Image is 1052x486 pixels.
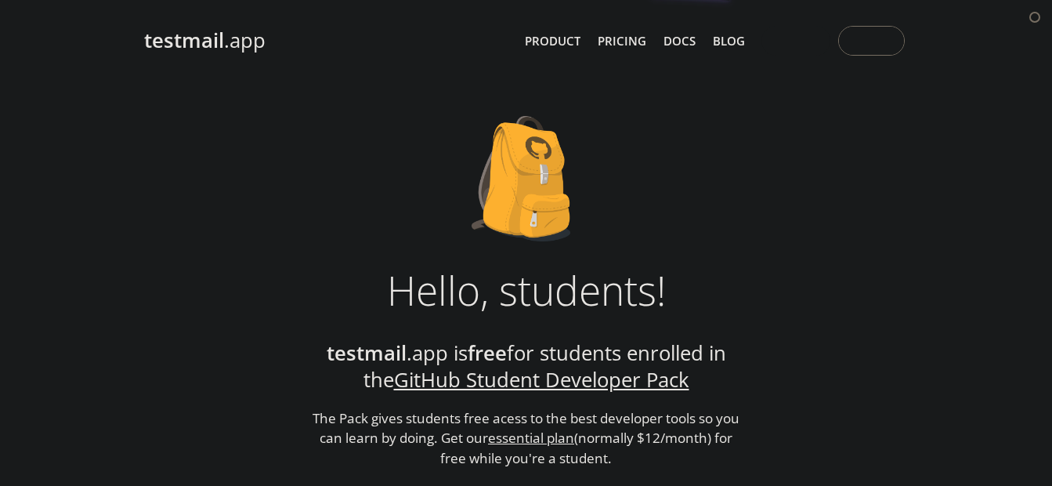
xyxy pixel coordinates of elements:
[488,429,574,447] a: essential plan
[525,31,580,51] a: Product
[311,340,742,394] h2: .app is for students enrolled in the
[774,31,818,51] span: Signup
[394,366,689,394] a: GitHub Student Developer Pack
[851,31,892,51] span: Signin
[311,408,742,469] h3: The Pack gives students free acess to the best developer tools so you can learn by doing. Get our...
[327,339,407,367] strong: testmail
[713,31,745,51] a: Blog
[663,31,696,51] a: Docs
[468,339,507,367] strong: free
[144,27,512,54] a: testmail.app
[387,267,666,314] h1: Hello, students!
[598,31,646,51] a: Pricing
[838,26,905,56] button: Signin
[761,26,830,56] button: Signup
[144,27,224,54] strong: testmail
[472,116,580,241] img: github-student-backpack.png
